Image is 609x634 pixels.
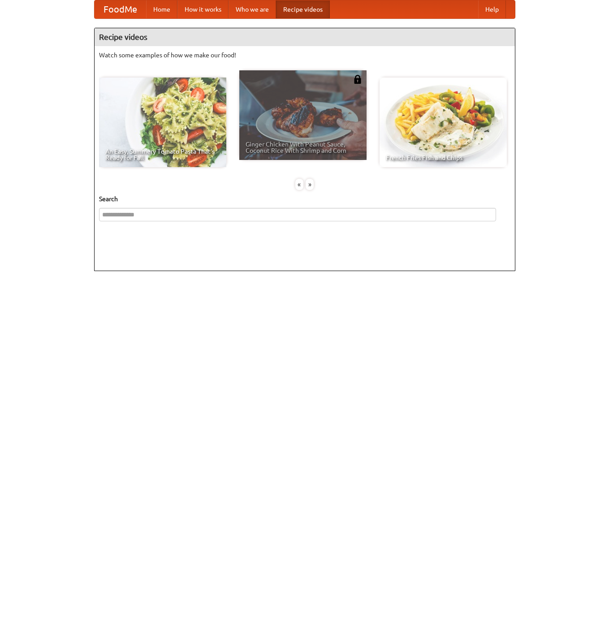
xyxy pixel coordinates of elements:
p: Watch some examples of how we make our food! [99,51,510,60]
a: Help [478,0,506,18]
a: Who we are [229,0,276,18]
span: An Easy, Summery Tomato Pasta That's Ready for Fall [105,148,220,161]
div: « [295,179,303,190]
span: French Fries Fish and Chips [386,155,501,161]
a: French Fries Fish and Chips [380,78,507,167]
a: An Easy, Summery Tomato Pasta That's Ready for Fall [99,78,226,167]
a: FoodMe [95,0,146,18]
h5: Search [99,194,510,203]
a: Recipe videos [276,0,330,18]
div: » [306,179,314,190]
a: Home [146,0,177,18]
img: 483408.png [353,75,362,84]
h4: Recipe videos [95,28,515,46]
a: How it works [177,0,229,18]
